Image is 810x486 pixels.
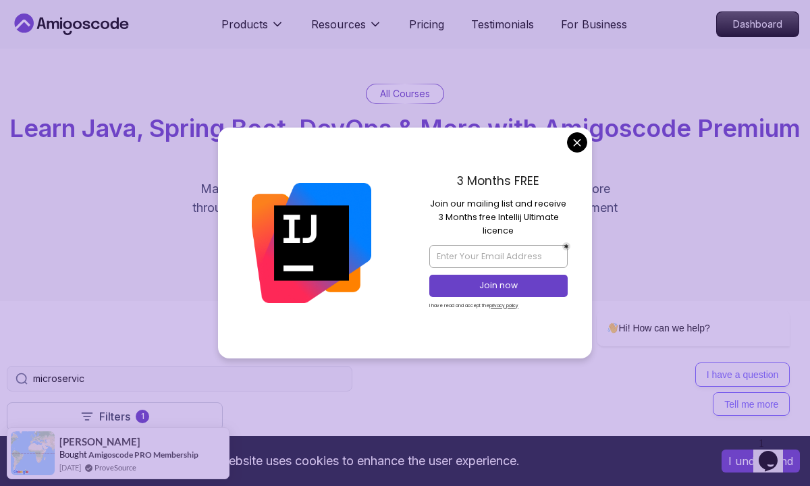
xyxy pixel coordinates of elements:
span: [DATE] [59,462,81,473]
a: Dashboard [716,11,799,37]
button: Accept cookies [722,450,800,473]
a: Amigoscode PRO Membership [88,450,198,460]
span: Bought [59,449,87,460]
button: Products [221,16,284,43]
a: Testimonials [471,16,534,32]
iframe: chat widget [553,203,796,425]
p: Resources [311,16,366,32]
input: Search Java, React, Spring boot ... [33,372,344,385]
p: Dashboard [717,12,799,36]
iframe: chat widget [753,432,796,473]
span: [PERSON_NAME] [59,436,140,448]
a: ProveSource [94,462,136,473]
a: Pricing [409,16,444,32]
p: Master in-demand skills like Java, Spring Boot, DevOps, React, and more through hands-on, expert-... [178,180,632,236]
p: Products [221,16,268,32]
p: Filters [99,408,130,425]
img: provesource social proof notification image [11,431,55,475]
button: Filters1 [7,402,223,431]
p: All Courses [380,87,430,101]
div: This website uses cookies to enhance the user experience. [10,446,701,476]
p: 1 [141,411,144,422]
a: For Business [561,16,627,32]
button: Resources [311,16,382,43]
span: Learn Java, Spring Boot, DevOps & More with Amigoscode Premium Courses [9,113,801,170]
